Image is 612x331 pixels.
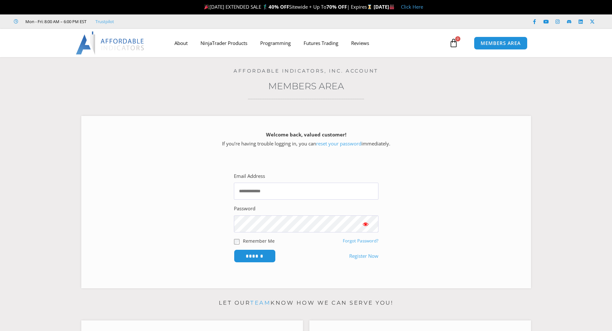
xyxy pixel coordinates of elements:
span: [DATE] EXTENDED SALE 🏌️‍♂️ Sitewide + Up To | Expires [203,4,374,10]
a: 0 [439,34,468,52]
a: Futures Trading [297,36,345,50]
a: Members Area [268,81,344,91]
strong: [DATE] [374,4,395,10]
span: MEMBERS AREA [481,41,521,46]
a: NinjaTrader Products [194,36,254,50]
a: Click Here [401,4,423,10]
nav: Menu [168,36,448,50]
a: About [168,36,194,50]
a: Programming [254,36,297,50]
span: 0 [455,36,460,41]
img: ⌛ [367,4,372,9]
p: If you’re having trouble logging in, you can immediately. [93,130,520,148]
a: reset your password [316,140,361,147]
a: Affordable Indicators, Inc. Account [234,68,378,74]
a: team [250,300,271,306]
img: 🏭 [389,4,394,9]
label: Password [234,204,255,213]
strong: Welcome back, valued customer! [266,131,346,138]
span: Mon - Fri: 8:00 AM – 6:00 PM EST [24,18,86,25]
img: LogoAI | Affordable Indicators – NinjaTrader [76,31,145,55]
a: Trustpilot [95,18,114,25]
a: Reviews [345,36,376,50]
a: Forgot Password? [343,238,378,244]
a: Register Now [349,252,378,261]
strong: 70% OFF [326,4,347,10]
p: Let our know how we can serve you! [81,298,531,308]
label: Email Address [234,172,265,181]
label: Remember Me [243,238,275,244]
a: MEMBERS AREA [474,37,528,50]
img: 🎉 [204,4,209,9]
strong: 40% OFF [269,4,289,10]
button: Show password [353,215,378,232]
